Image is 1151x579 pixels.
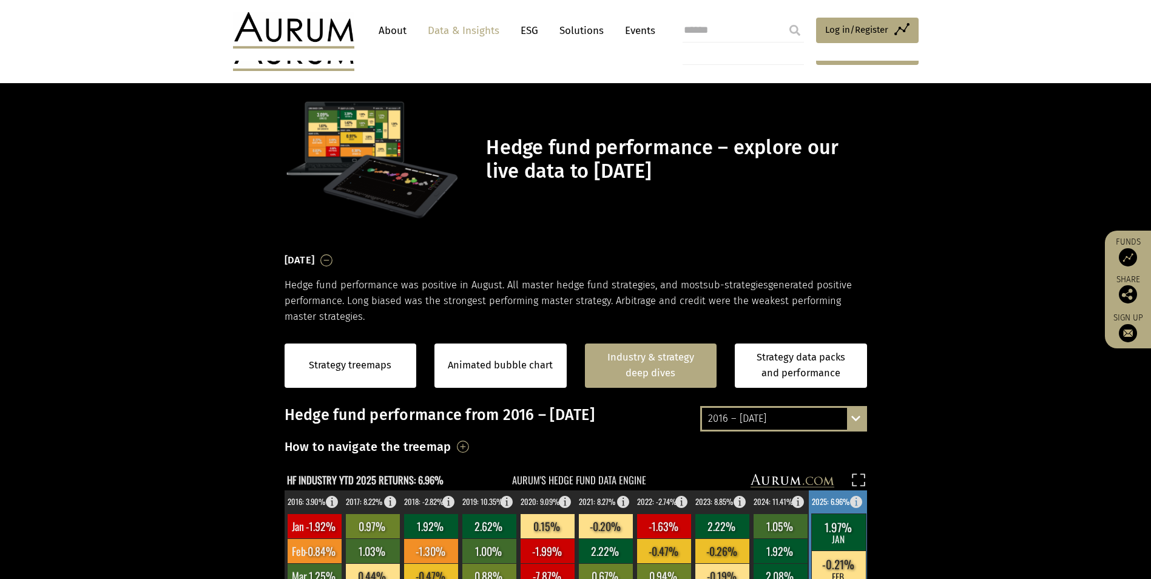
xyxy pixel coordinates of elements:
[1119,248,1137,266] img: Access Funds
[448,357,553,373] a: Animated bubble chart
[285,277,867,325] p: Hedge fund performance was positive in August. All master hedge fund strategies, and most generat...
[585,344,717,388] a: Industry & strategy deep dives
[1111,313,1145,342] a: Sign up
[422,19,505,42] a: Data & Insights
[486,136,863,183] h1: Hedge fund performance – explore our live data to [DATE]
[1111,237,1145,266] a: Funds
[285,406,867,424] h3: Hedge fund performance from 2016 – [DATE]
[783,18,807,42] input: Submit
[1119,285,1137,303] img: Share this post
[1119,324,1137,342] img: Sign up to our newsletter
[825,22,888,37] span: Log in/Register
[233,12,354,49] img: Aurum
[702,408,865,430] div: 2016 – [DATE]
[703,279,768,291] span: sub-strategies
[553,19,610,42] a: Solutions
[1111,276,1145,303] div: Share
[309,357,391,373] a: Strategy treemaps
[285,436,451,457] h3: How to navigate the treemap
[515,19,544,42] a: ESG
[816,18,919,43] a: Log in/Register
[735,344,867,388] a: Strategy data packs and performance
[373,19,413,42] a: About
[619,19,655,42] a: Events
[285,251,315,269] h3: [DATE]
